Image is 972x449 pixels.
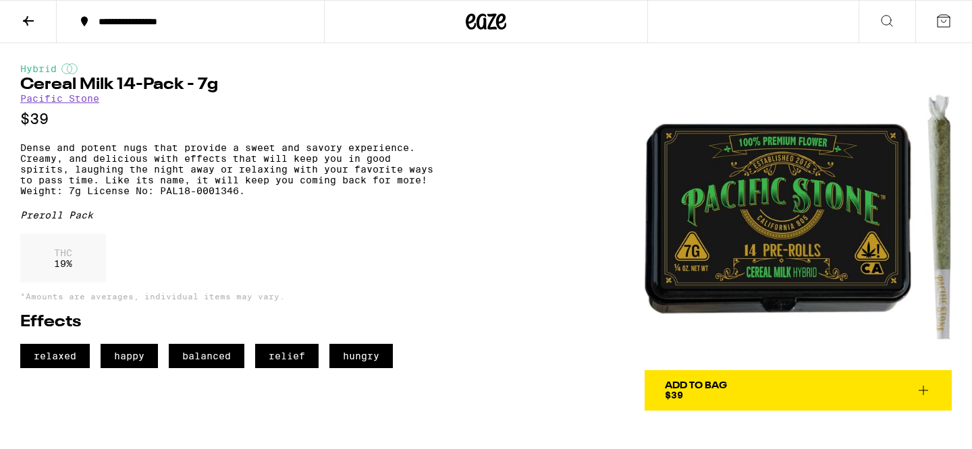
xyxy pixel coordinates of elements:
[20,210,439,220] div: Preroll Pack
[20,111,439,127] p: $39
[20,292,439,301] p: *Amounts are averages, individual items may vary.
[101,344,158,368] span: happy
[20,77,439,93] h1: Cereal Milk 14-Pack - 7g
[645,63,952,370] img: Pacific Stone - Cereal Milk 14-Pack - 7g
[665,390,683,400] span: $39
[20,93,99,104] a: Pacific Stone
[20,234,106,282] div: 19 %
[54,247,72,258] p: THC
[20,142,439,196] p: Dense and potent nugs that provide a sweet and savory experience. Creamy, and delicious with effe...
[255,344,319,368] span: relief
[665,381,727,390] div: Add To Bag
[20,314,439,330] h2: Effects
[20,63,439,74] div: Hybrid
[20,344,90,368] span: relaxed
[169,344,244,368] span: balanced
[329,344,393,368] span: hungry
[645,370,952,411] button: Add To Bag$39
[61,63,78,74] img: hybridColor.svg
